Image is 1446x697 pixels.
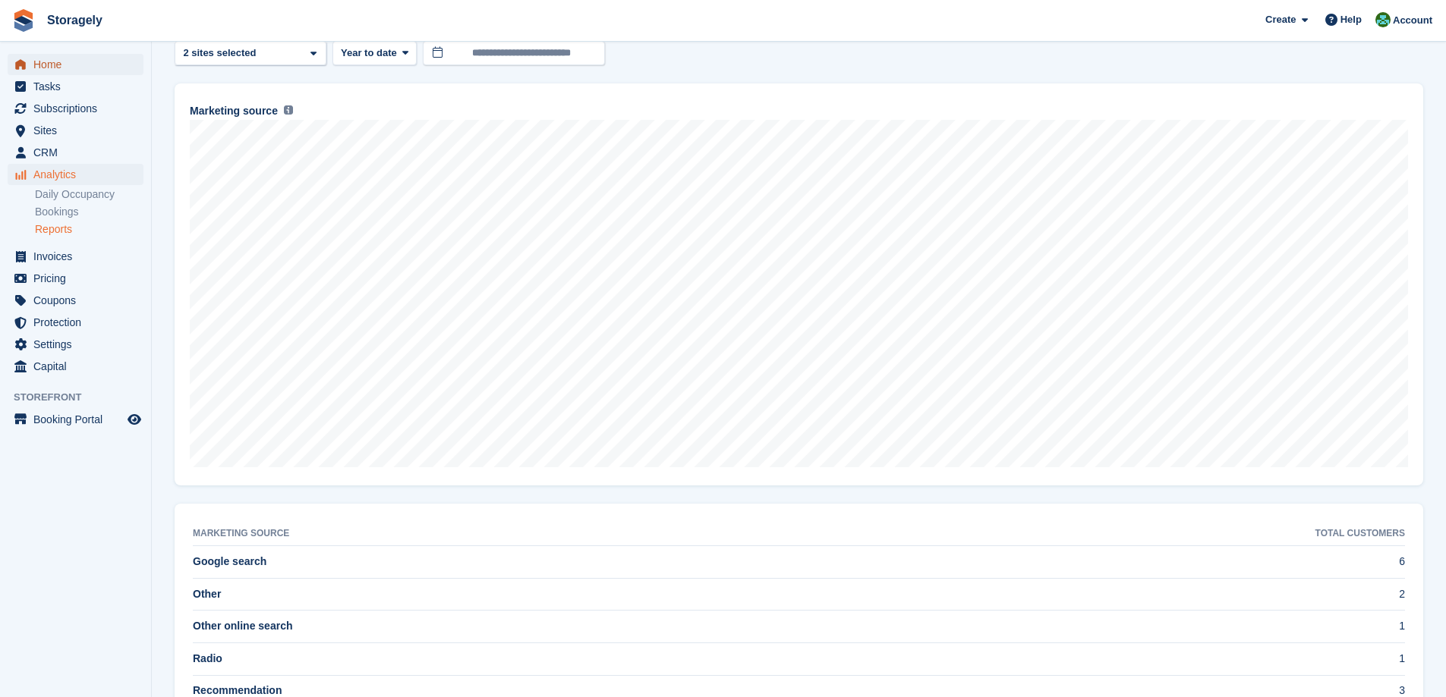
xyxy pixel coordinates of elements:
td: 1 [830,642,1405,675]
span: Sites [33,120,124,141]
a: menu [8,164,143,185]
span: Capital [33,356,124,377]
span: Help [1340,12,1362,27]
span: Settings [33,334,124,355]
span: CRM [33,142,124,163]
span: Year to date [341,46,397,61]
span: Home [33,54,124,75]
td: 6 [830,546,1405,579]
th: Marketing source [193,522,830,546]
span: Marketing source [190,103,278,119]
a: menu [8,98,143,119]
a: Preview store [125,410,143,429]
span: Recommendation [193,684,282,696]
span: Coupons [33,290,124,311]
a: menu [8,290,143,311]
button: Year to date [332,41,417,66]
td: 1 [830,611,1405,643]
th: Total customers [830,522,1405,546]
span: Radio [193,652,222,664]
span: Protection [33,312,124,333]
img: Notifications [1375,12,1391,27]
span: Google search [193,555,266,567]
a: menu [8,246,143,267]
a: Storagely [41,8,109,33]
a: menu [8,334,143,355]
a: menu [8,76,143,97]
a: menu [8,142,143,163]
a: Daily Occupancy [35,187,143,202]
span: Booking Portal [33,409,124,430]
a: Bookings [35,205,143,219]
a: menu [8,312,143,333]
a: menu [8,409,143,430]
a: menu [8,356,143,377]
img: stora-icon-8386f47178a22dfd0bd8f6a31ec36ba5ce8667c1dd55bd0f319d3a0aa187defe.svg [12,9,35,32]
span: Invoices [33,246,124,267]
span: Pricing [33,268,124,289]
span: Subscriptions [33,98,124,119]
span: Tasks [33,76,124,97]
span: Analytics [33,164,124,185]
a: menu [8,268,143,289]
img: icon-info-grey-7440780725fd019a000dd9b08b2336e03edf1995a4989e88bcd33f0948082b44.svg [284,105,293,115]
span: Account [1393,13,1432,28]
span: Other [193,588,221,600]
a: Reports [35,222,143,237]
a: menu [8,54,143,75]
span: Other online search [193,620,292,632]
span: Storefront [14,390,151,405]
td: 2 [830,578,1405,611]
span: Create [1265,12,1296,27]
div: 2 sites selected [181,46,262,61]
a: menu [8,120,143,141]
